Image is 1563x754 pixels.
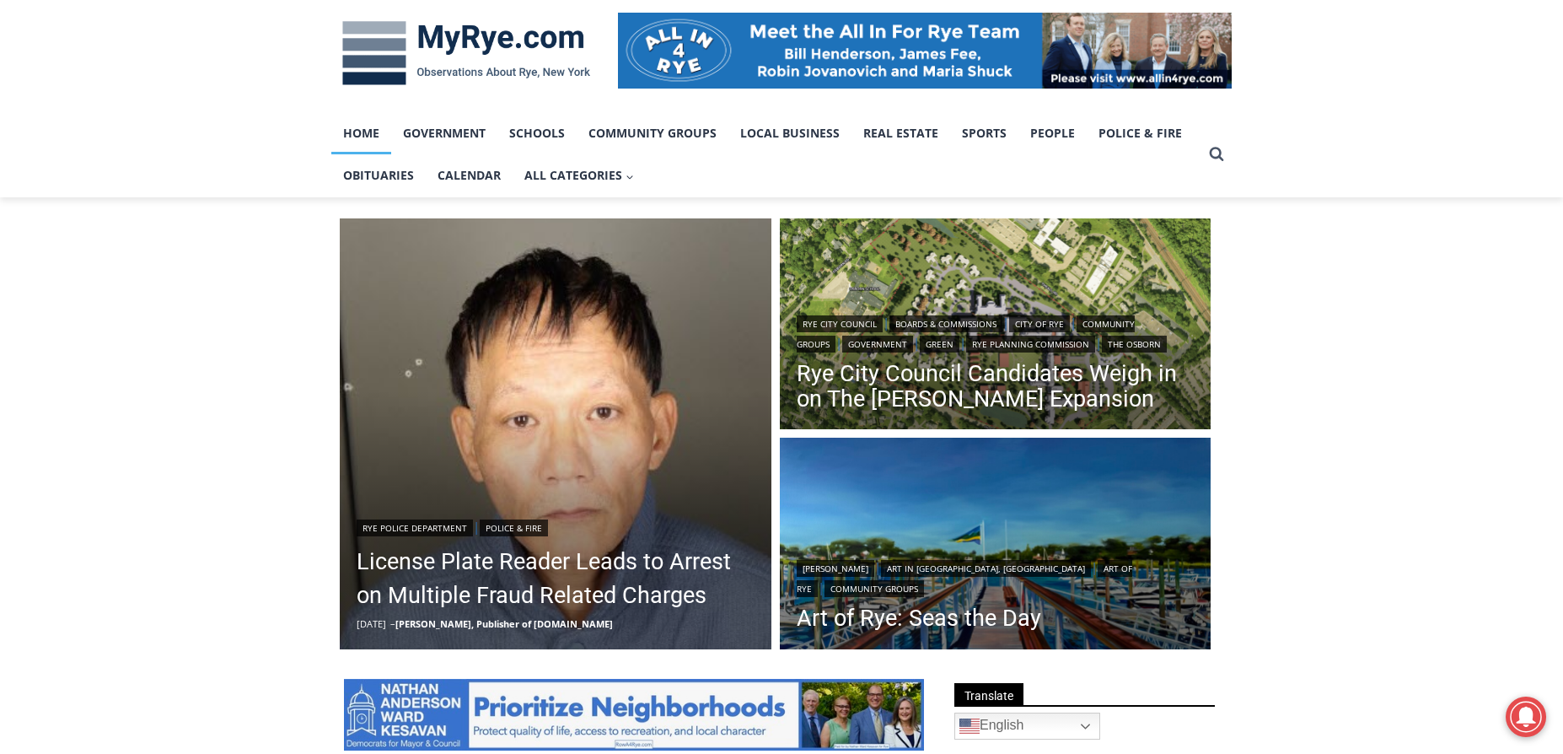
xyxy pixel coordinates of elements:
img: (PHOTO: Illustrative plan of The Osborn's proposed site plan from the July 10, 2025 planning comm... [780,218,1211,434]
a: License Plate Reader Leads to Arrest on Multiple Fraud Related Charges [357,545,755,612]
a: [PERSON_NAME], Publisher of [DOMAIN_NAME] [395,617,613,630]
div: | | | | | | | [797,312,1195,353]
a: Rye City Council Candidates Weigh in on The [PERSON_NAME] Expansion [797,361,1195,412]
time: [DATE] [357,617,386,630]
img: MyRye.com [331,9,601,97]
a: Real Estate [851,112,950,154]
a: Read More License Plate Reader Leads to Arrest on Multiple Fraud Related Charges [340,218,771,650]
a: Community Groups [577,112,728,154]
a: Schools [497,112,577,154]
a: Home [331,112,391,154]
a: [PERSON_NAME] [797,560,874,577]
a: Calendar [426,154,513,197]
a: People [1018,112,1087,154]
a: The Osborn [1102,336,1167,353]
a: Rye Police Department [357,520,473,536]
a: English [954,713,1100,740]
a: Read More Rye City Council Candidates Weigh in on The Osborn Expansion [780,218,1211,434]
nav: Primary Navigation [331,112,1201,197]
div: | [357,516,755,536]
a: Green [920,336,959,353]
div: "[PERSON_NAME] and I covered the [DATE] Parade, which was a really eye opening experience as I ha... [426,1,797,164]
img: All in for Rye [618,13,1232,89]
a: Obituaries [331,154,426,197]
a: Art in [GEOGRAPHIC_DATA], [GEOGRAPHIC_DATA] [881,560,1091,577]
div: | | | [797,557,1195,597]
button: Child menu of All Categories [513,154,646,197]
a: Read More Art of Rye: Seas the Day [780,438,1211,654]
a: City of Rye [1009,315,1070,332]
img: en [959,716,980,736]
a: Intern @ [DOMAIN_NAME] [406,164,817,210]
img: (PHOTO: On Monday, October 13, 2025, Rye PD arrested Ming Wu, 60, of Flushing, New York, on multi... [340,218,771,650]
span: – [390,617,395,630]
a: Rye City Council [797,315,883,332]
span: Intern @ [DOMAIN_NAME] [441,168,781,206]
a: Boards & Commissions [889,315,1002,332]
a: Rye Planning Commission [966,336,1095,353]
a: Art of Rye: Seas the Day [797,606,1195,631]
a: Police & Fire [1087,112,1194,154]
a: Local Business [728,112,851,154]
a: Community Groups [824,580,924,597]
a: Government [842,336,913,353]
span: Translate [954,683,1023,706]
button: View Search Form [1201,139,1232,170]
img: [PHOTO: Seas the Day - Shenorock Shore Club Marina, Rye 36” X 48” Oil on canvas, Commissioned & E... [780,438,1211,654]
a: Government [391,112,497,154]
a: Sports [950,112,1018,154]
a: Police & Fire [480,520,548,536]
